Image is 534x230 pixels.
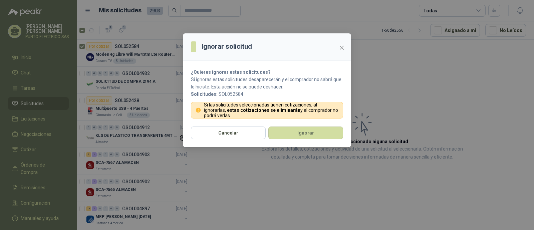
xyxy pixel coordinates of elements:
h3: Ignorar solicitud [202,41,252,52]
strong: ¿Quieres ignorar estas solicitudes? [191,69,271,75]
span: close [339,45,344,50]
p: Si las solicitudes seleccionadas tienen cotizaciones, al ignorarlas, y el comprador no podrá verlas. [204,102,339,118]
button: Close [336,42,347,53]
button: Cancelar [191,127,266,139]
strong: estas cotizaciones se eliminarán [227,107,300,113]
p: SOL052584 [191,90,343,98]
p: Si ignoras estas solicitudes desaparecerán y el comprador no sabrá que lo hiciste. Esta acción no... [191,76,343,90]
button: Ignorar [268,127,343,139]
b: Solicitudes: [191,91,218,97]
